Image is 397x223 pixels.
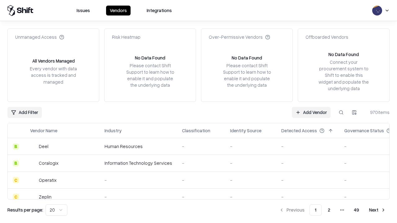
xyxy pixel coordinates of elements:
[281,127,317,134] div: Detected Access
[306,34,348,40] div: Offboarded Vendors
[281,143,334,150] div: -
[28,65,79,85] div: Every vendor with data access is tracked and managed
[281,177,334,183] div: -
[39,177,56,183] div: Operatix
[13,143,19,150] div: B
[30,194,36,200] img: Zeplin
[39,143,48,150] div: Deel
[232,55,262,61] div: No Data Found
[106,6,131,15] button: Vendors
[105,177,172,183] div: -
[230,143,271,150] div: -
[182,160,220,166] div: -
[105,160,172,166] div: Information Technology Services
[105,127,122,134] div: Industry
[328,51,359,58] div: No Data Found
[182,143,220,150] div: -
[365,109,390,116] div: 970 items
[7,107,42,118] button: Add Filter
[344,127,384,134] div: Governance Status
[13,160,19,166] div: B
[209,34,270,40] div: Over-Permissive Vendors
[318,59,369,92] div: Connect your procurement system to Shift to enable this widget and populate the underlying data
[32,58,75,64] div: All Vendors Managed
[230,194,271,200] div: -
[281,194,334,200] div: -
[182,177,220,183] div: -
[230,160,271,166] div: -
[112,34,141,40] div: Risk Heatmap
[30,127,57,134] div: Vendor Name
[105,143,172,150] div: Human Resources
[135,55,165,61] div: No Data Found
[275,204,390,216] nav: pagination
[310,204,322,216] button: 1
[13,177,19,183] div: C
[221,62,273,89] div: Please contact Shift Support to learn how to enable it and populate the underlying data
[30,177,36,183] img: Operatix
[39,160,58,166] div: Coralogix
[292,107,331,118] a: Add Vendor
[323,204,335,216] button: 2
[105,194,172,200] div: -
[365,204,390,216] button: Next
[124,62,176,89] div: Please contact Shift Support to learn how to enable it and populate the underlying data
[13,194,19,200] div: C
[30,160,36,166] img: Coralogix
[143,6,176,15] button: Integrations
[7,207,43,213] p: Results per page:
[73,6,94,15] button: Issues
[39,194,51,200] div: Zeplin
[30,143,36,150] img: Deel
[182,194,220,200] div: -
[15,34,64,40] div: Unmanaged Access
[349,204,364,216] button: 49
[230,127,261,134] div: Identity Source
[281,160,334,166] div: -
[230,177,271,183] div: -
[182,127,210,134] div: Classification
